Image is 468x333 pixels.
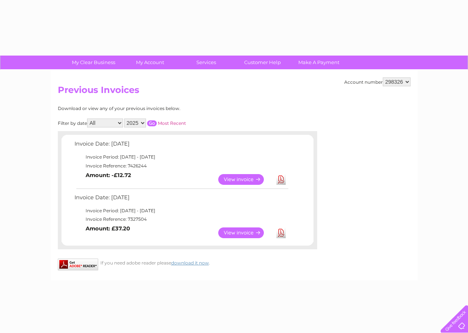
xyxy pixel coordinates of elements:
[288,56,349,69] a: Make A Payment
[73,206,289,215] td: Invoice Period: [DATE] - [DATE]
[58,259,317,266] div: If you need adobe reader please .
[73,161,289,170] td: Invoice Reference: 7426244
[158,120,186,126] a: Most Recent
[276,174,286,185] a: Download
[344,77,411,86] div: Account number
[232,56,293,69] a: Customer Help
[73,139,289,153] td: Invoice Date: [DATE]
[58,85,411,99] h2: Previous Invoices
[276,227,286,238] a: Download
[171,260,209,266] a: download it now
[176,56,237,69] a: Services
[73,153,289,161] td: Invoice Period: [DATE] - [DATE]
[58,119,252,127] div: Filter by date
[86,225,130,232] b: Amount: £37.20
[86,172,131,179] b: Amount: -£12.72
[218,174,273,185] a: View
[218,227,273,238] a: View
[73,215,289,224] td: Invoice Reference: 7327504
[63,56,124,69] a: My Clear Business
[119,56,180,69] a: My Account
[73,193,289,206] td: Invoice Date: [DATE]
[58,106,252,111] div: Download or view any of your previous invoices below.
